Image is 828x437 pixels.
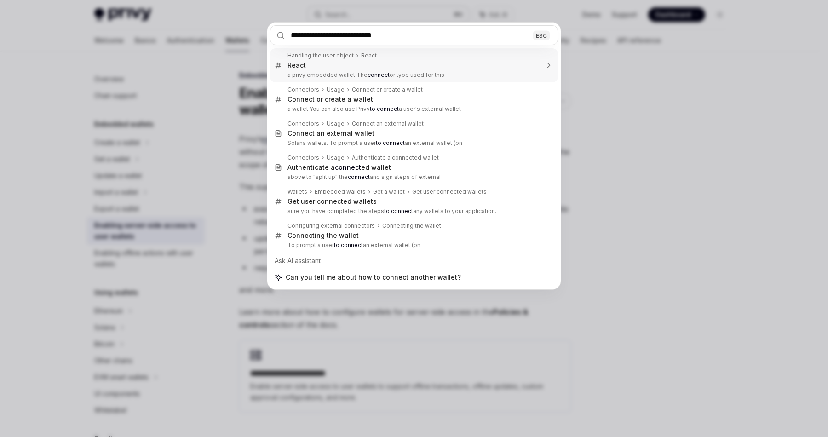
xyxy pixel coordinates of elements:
div: Connect or create a wallet [352,86,423,93]
div: Connecting the wallet [382,222,441,230]
div: Usage [327,154,345,161]
div: Handling the user object [287,52,354,59]
div: Usage [327,120,345,127]
div: Wallets [287,188,307,195]
p: Solana wallets. To prompt a user an external wallet (on [287,139,539,147]
div: Connectors [287,154,319,161]
div: Get a wallet [373,188,405,195]
div: Connect or create a wallet [287,95,373,103]
div: Usage [327,86,345,93]
div: Connectors [287,86,319,93]
div: Authenticate a connected wallet [352,154,439,161]
span: Can you tell me about how to connect another wallet? [286,273,461,282]
div: Get user connected wallets [287,197,377,206]
div: Connecting the wallet [287,231,359,240]
b: connect [335,163,361,171]
p: To prompt a user an external wallet (on [287,241,539,249]
div: Embedded wallets [315,188,366,195]
div: Get user connected wallets [412,188,487,195]
p: a wallet You can also use Privy a user's external wallet [287,105,539,113]
b: to connect [384,207,413,214]
b: to connect [334,241,363,248]
p: a privy embedded wallet The or type used for this [287,71,539,79]
div: Connectors [287,120,319,127]
div: Connect an external wallet [287,129,374,138]
div: ESC [533,30,550,40]
div: Configuring external connectors [287,222,375,230]
b: connect [368,71,390,78]
div: Connect an external wallet [352,120,424,127]
div: React [287,61,306,69]
div: Authenticate a ed wallet [287,163,391,172]
p: sure you have completed the steps any wallets to your application. [287,207,539,215]
div: React [361,52,377,59]
div: Ask AI assistant [270,253,558,269]
b: to connect [370,105,399,112]
p: above to "split up" the and sign steps of external [287,173,539,181]
b: to connect [376,139,405,146]
b: connect [348,173,370,180]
